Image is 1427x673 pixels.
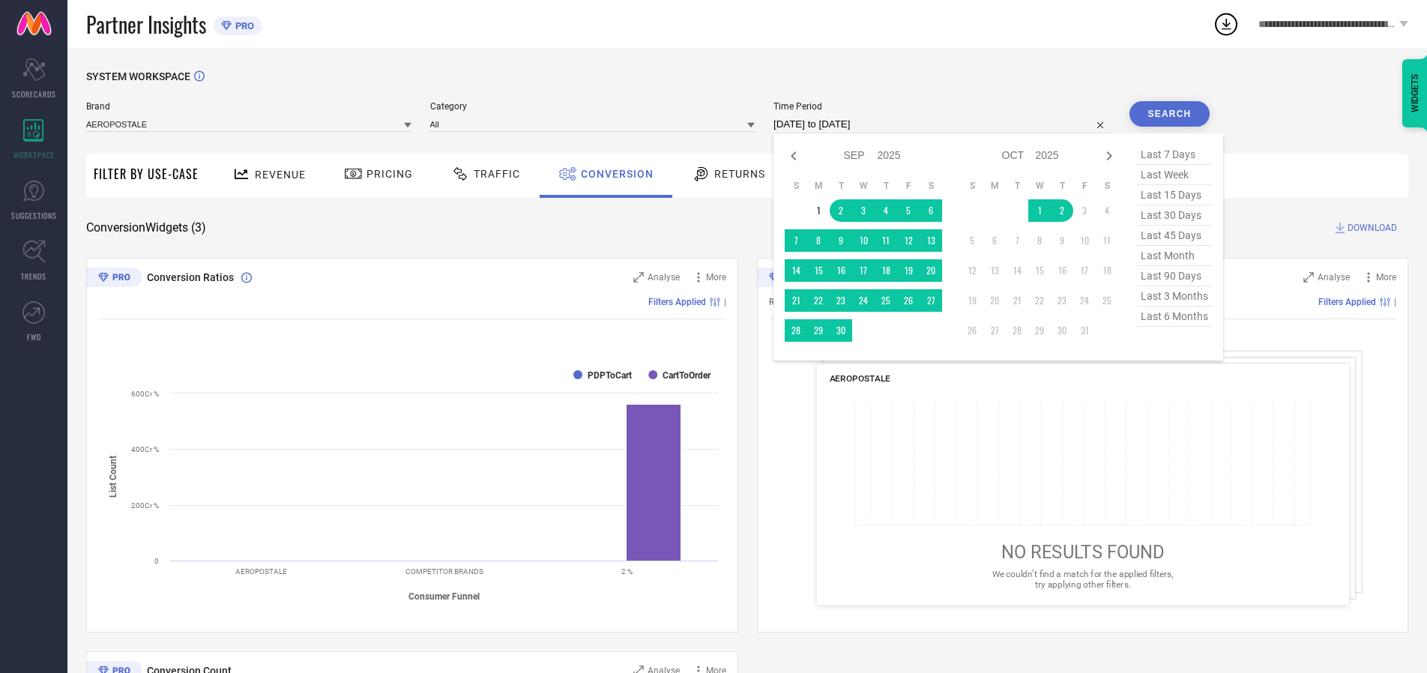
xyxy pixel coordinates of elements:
[1137,145,1212,165] span: last 7 days
[852,199,875,222] td: Wed Sep 03 2025
[920,229,942,252] td: Sat Sep 13 2025
[807,180,830,192] th: Monday
[961,180,983,192] th: Sunday
[992,569,1173,589] span: We couldn’t find a match for the applied filters, try applying other filters.
[920,289,942,312] td: Sat Sep 27 2025
[1028,289,1051,312] td: Wed Oct 22 2025
[785,180,807,192] th: Sunday
[773,115,1111,133] input: Select time period
[785,289,807,312] td: Sun Sep 21 2025
[1028,319,1051,342] td: Wed Oct 29 2025
[1073,199,1096,222] td: Fri Oct 03 2025
[588,370,632,381] text: PDPToCart
[663,370,711,381] text: CartToOrder
[830,229,852,252] td: Tue Sep 09 2025
[1303,272,1314,283] svg: Zoom
[154,557,159,565] text: 0
[830,259,852,282] td: Tue Sep 16 2025
[773,101,1111,112] span: Time Period
[1213,10,1240,37] div: Open download list
[852,289,875,312] td: Wed Sep 24 2025
[1001,542,1164,563] span: NO RESULTS FOUND
[852,229,875,252] td: Wed Sep 10 2025
[1028,199,1051,222] td: Wed Oct 01 2025
[27,331,41,342] span: FWD
[1028,180,1051,192] th: Wednesday
[405,567,483,576] text: COMPETITOR BRANDS
[86,70,190,82] span: SYSTEM WORKSPACE
[785,229,807,252] td: Sun Sep 07 2025
[13,149,55,160] span: WORKSPACE
[1073,319,1096,342] td: Fri Oct 31 2025
[21,271,46,282] span: TRENDS
[131,445,159,453] text: 400Cr %
[724,297,726,307] span: |
[920,199,942,222] td: Sat Sep 06 2025
[474,168,520,180] span: Traffic
[1394,297,1396,307] span: |
[131,390,159,398] text: 600Cr %
[12,88,56,100] span: SCORECARDS
[1137,307,1212,327] span: last 6 months
[961,319,983,342] td: Sun Oct 26 2025
[1137,266,1212,286] span: last 90 days
[757,268,812,290] div: Premium
[1051,199,1073,222] td: Thu Oct 02 2025
[829,373,890,384] span: AEROPOSTALE
[108,456,118,498] tspan: List Count
[1073,289,1096,312] td: Fri Oct 24 2025
[714,168,765,180] span: Returns
[94,165,199,183] span: Filter By Use-Case
[807,259,830,282] td: Mon Sep 15 2025
[920,259,942,282] td: Sat Sep 20 2025
[706,272,726,283] span: More
[1051,259,1073,282] td: Thu Oct 16 2025
[807,199,830,222] td: Mon Sep 01 2025
[1129,101,1210,127] button: Search
[1006,229,1028,252] td: Tue Oct 07 2025
[1006,180,1028,192] th: Tuesday
[1073,180,1096,192] th: Friday
[1028,259,1051,282] td: Wed Oct 15 2025
[807,289,830,312] td: Mon Sep 22 2025
[648,272,680,283] span: Analyse
[131,501,159,510] text: 200Cr %
[1051,229,1073,252] td: Thu Oct 09 2025
[961,229,983,252] td: Sun Oct 05 2025
[1051,180,1073,192] th: Thursday
[1006,289,1028,312] td: Tue Oct 21 2025
[1096,289,1118,312] td: Sat Oct 25 2025
[830,319,852,342] td: Tue Sep 30 2025
[807,229,830,252] td: Mon Sep 08 2025
[1096,199,1118,222] td: Sat Oct 04 2025
[1137,165,1212,185] span: last week
[621,567,633,576] text: 2 %
[785,319,807,342] td: Sun Sep 28 2025
[875,229,897,252] td: Thu Sep 11 2025
[1006,319,1028,342] td: Tue Oct 28 2025
[147,271,234,283] span: Conversion Ratios
[1006,259,1028,282] td: Tue Oct 14 2025
[1376,272,1396,283] span: More
[830,199,852,222] td: Tue Sep 02 2025
[807,319,830,342] td: Mon Sep 29 2025
[852,259,875,282] td: Wed Sep 17 2025
[875,180,897,192] th: Thursday
[1137,226,1212,246] span: last 45 days
[86,268,142,290] div: Premium
[1073,229,1096,252] td: Fri Oct 10 2025
[983,180,1006,192] th: Monday
[852,180,875,192] th: Wednesday
[830,289,852,312] td: Tue Sep 23 2025
[86,220,206,235] span: Conversion Widgets ( 3 )
[1096,180,1118,192] th: Saturday
[897,229,920,252] td: Fri Sep 12 2025
[1137,205,1212,226] span: last 30 days
[983,229,1006,252] td: Mon Oct 06 2025
[769,297,842,307] span: Revenue (% share)
[983,289,1006,312] td: Mon Oct 20 2025
[1051,319,1073,342] td: Thu Oct 30 2025
[648,297,706,307] span: Filters Applied
[897,180,920,192] th: Friday
[1137,286,1212,307] span: last 3 months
